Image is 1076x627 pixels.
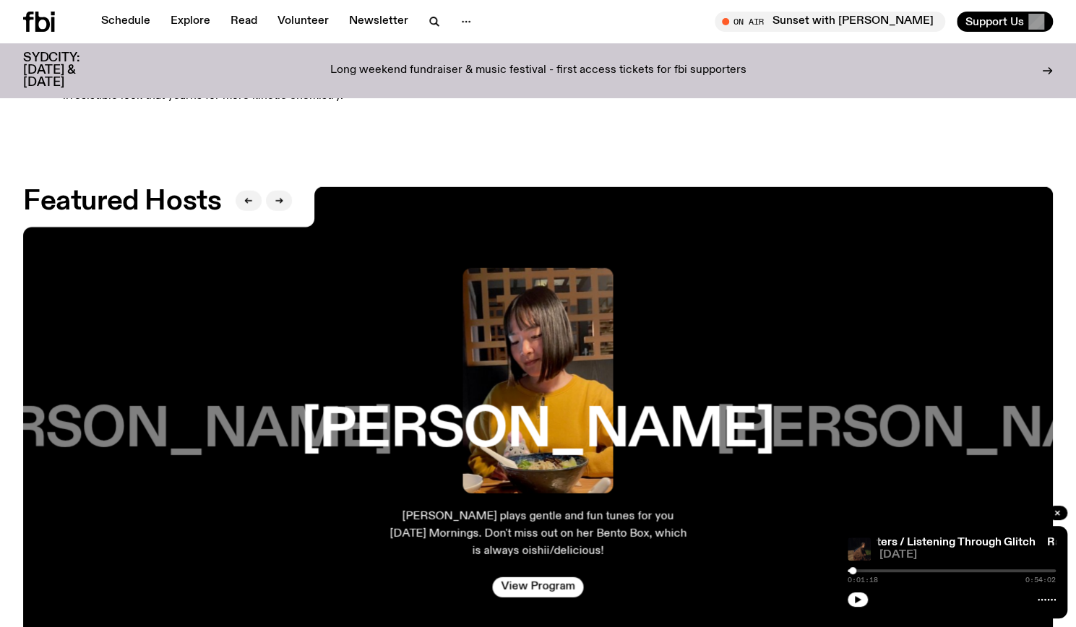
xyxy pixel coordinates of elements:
h3: SYDCITY: [DATE] & [DATE] [23,52,116,89]
button: Support Us [957,12,1053,32]
a: Explore [162,12,219,32]
span: Support Us [965,15,1024,28]
a: Race Matters / Listening Through Glitch [827,537,1036,548]
span: 0:54:02 [1025,576,1056,584]
a: Newsletter [340,12,417,32]
p: [PERSON_NAME] plays gentle and fun tunes for you [DATE] Mornings. Don't miss out on her Bento Box... [387,508,688,560]
span: 0:01:18 [848,576,878,584]
h2: Featured Hosts [23,189,221,215]
h3: [PERSON_NAME] [301,403,775,458]
a: Schedule [92,12,159,32]
button: On AirSunset with [PERSON_NAME] [715,12,945,32]
a: View Program [492,577,583,597]
p: Long weekend fundraiser & music festival - first access tickets for fbi supporters [330,64,746,77]
span: [DATE] [879,550,1056,561]
a: Volunteer [269,12,337,32]
img: Fetle crouches in a park at night. They are wearing a long brown garment and looking solemnly int... [848,537,871,561]
a: Read [222,12,266,32]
